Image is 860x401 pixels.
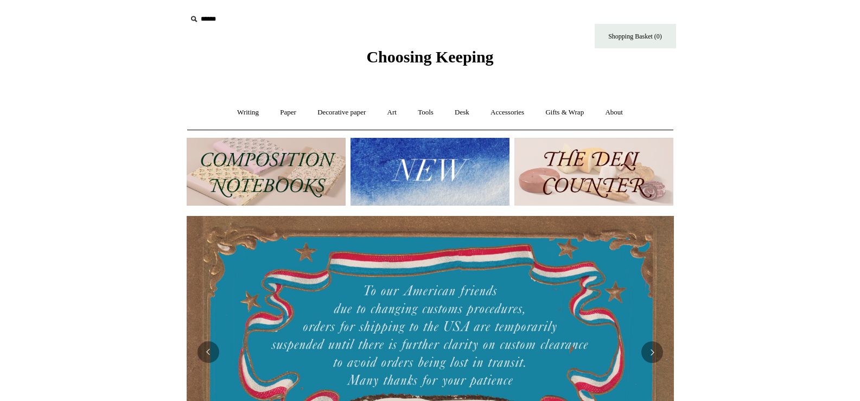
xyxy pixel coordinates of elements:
a: Shopping Basket (0) [595,24,676,48]
a: Decorative paper [308,98,375,127]
a: About [595,98,633,127]
img: New.jpg__PID:f73bdf93-380a-4a35-bcfe-7823039498e1 [351,138,509,206]
img: 202302 Composition ledgers.jpg__PID:69722ee6-fa44-49dd-a067-31375e5d54ec [187,138,346,206]
button: Next [641,341,663,363]
a: Paper [270,98,306,127]
button: Previous [198,341,219,363]
a: Gifts & Wrap [536,98,594,127]
a: Accessories [481,98,534,127]
a: Tools [408,98,443,127]
img: The Deli Counter [514,138,673,206]
a: Writing [227,98,269,127]
a: Desk [445,98,479,127]
a: Choosing Keeping [366,56,493,64]
a: Art [378,98,406,127]
span: Choosing Keeping [366,48,493,66]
